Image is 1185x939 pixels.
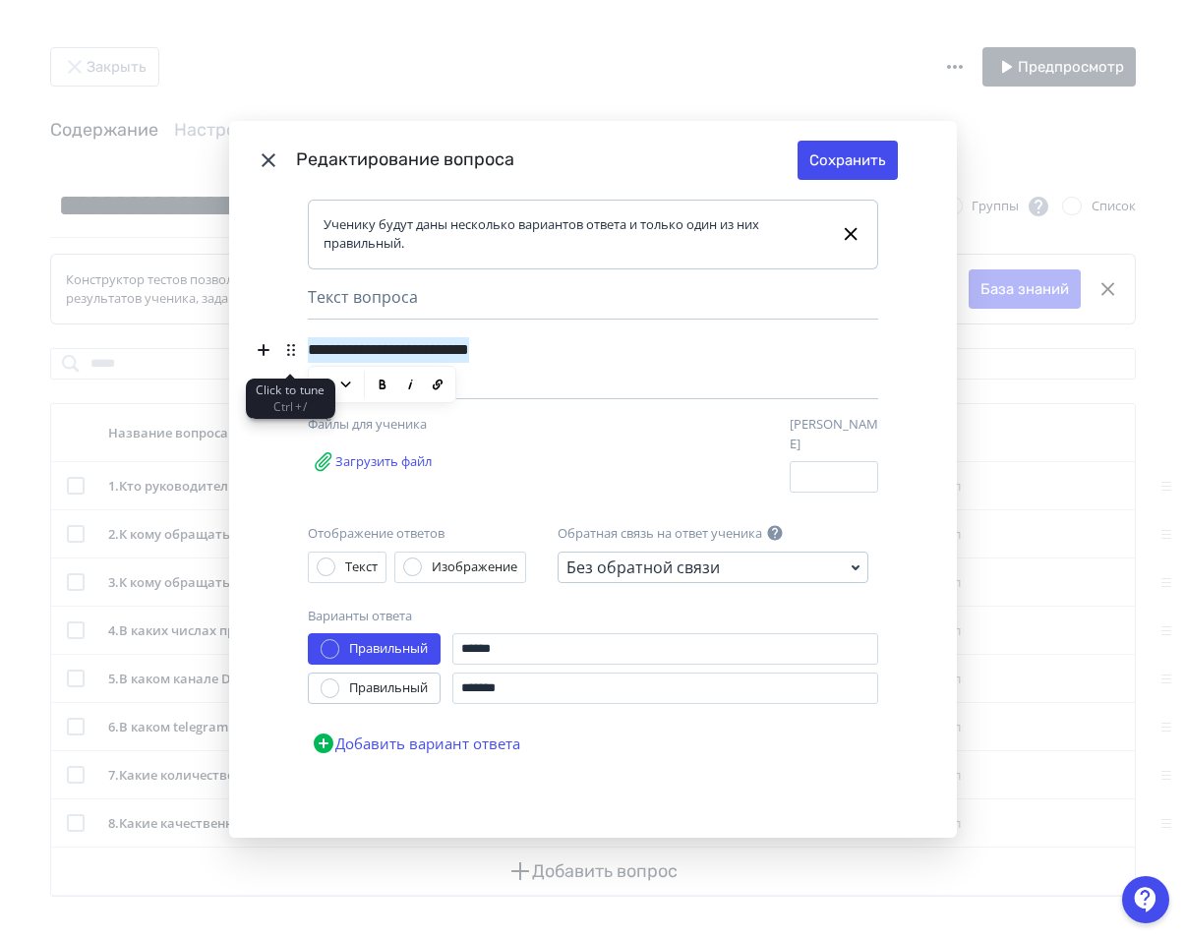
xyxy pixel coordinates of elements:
[566,556,720,579] div: Без обратной связи
[308,285,878,320] div: Текст вопроса
[308,724,524,763] button: Добавить вариант ответа
[308,415,514,435] div: Файлы для ученика
[558,524,762,544] label: Обратная связь на ответ ученика
[308,524,444,544] label: Отображение ответов
[349,639,428,659] div: Правильный
[296,147,798,173] div: Редактирование вопроса
[345,558,378,577] div: Текст
[798,141,898,180] button: Сохранить
[308,607,412,626] label: Варианты ответа
[324,215,825,254] div: Ученику будут даны несколько вариантов ответа и только один из них правильный.
[432,558,517,577] div: Изображение
[229,121,957,838] div: Modal
[790,415,878,453] label: [PERSON_NAME]
[349,678,428,698] div: Правильный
